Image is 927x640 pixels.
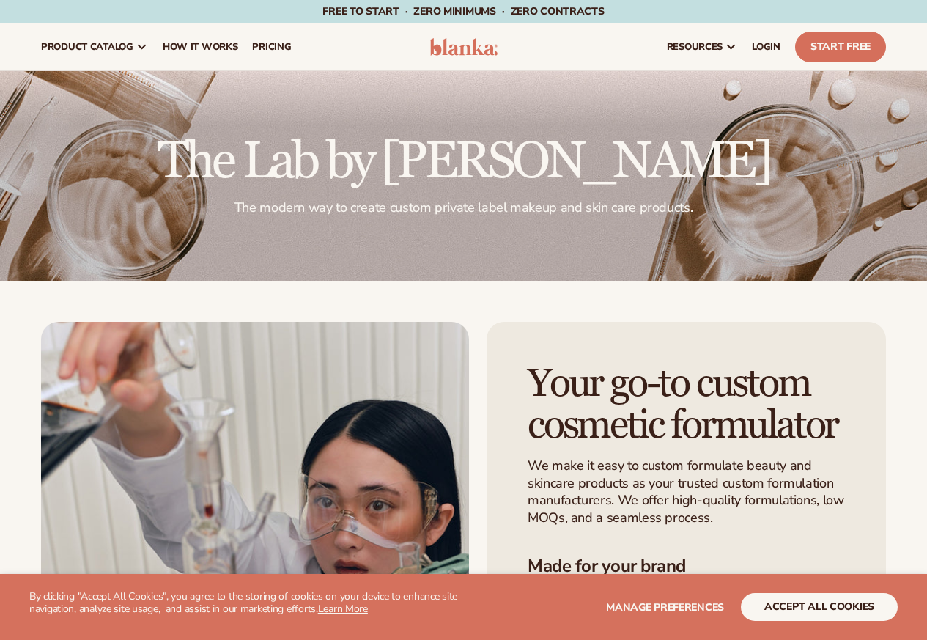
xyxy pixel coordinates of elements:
[29,591,464,616] p: By clicking "Accept All Cookies", you agree to the storing of cookies on your device to enhance s...
[667,41,723,53] span: resources
[245,23,298,70] a: pricing
[606,600,724,614] span: Manage preferences
[741,593,898,621] button: accept all cookies
[163,41,238,53] span: How It Works
[795,32,886,62] a: Start Free
[660,23,745,70] a: resources
[41,136,886,188] h2: The Lab by [PERSON_NAME]
[528,457,845,526] p: We make it easy to custom formulate beauty and skincare products as your trusted custom formulati...
[41,199,886,216] p: The modern way to create custom private label makeup and skin care products.
[155,23,245,70] a: How It Works
[322,4,604,18] span: Free to start · ZERO minimums · ZERO contracts
[34,23,155,70] a: product catalog
[41,41,133,53] span: product catalog
[606,593,724,621] button: Manage preferences
[745,23,788,70] a: LOGIN
[318,602,368,616] a: Learn More
[429,38,498,56] img: logo
[752,41,780,53] span: LOGIN
[528,556,845,577] h3: Made for your brand
[528,363,845,446] h1: Your go-to custom cosmetic formulator
[252,41,291,53] span: pricing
